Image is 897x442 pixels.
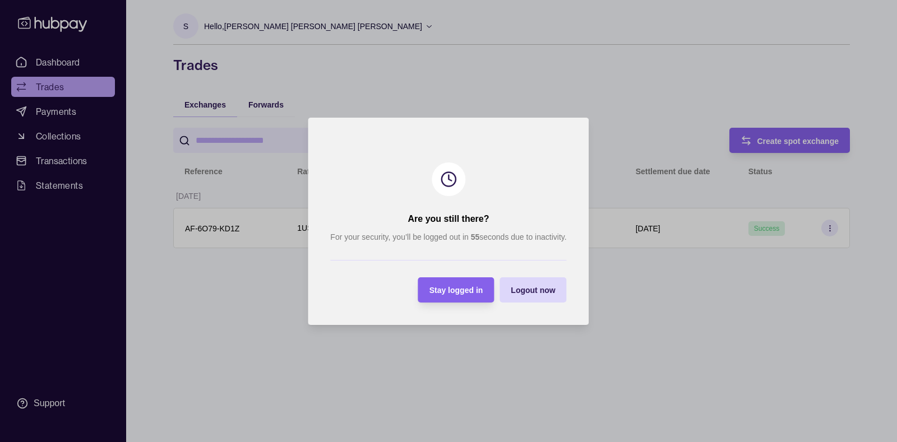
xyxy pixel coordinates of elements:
[511,286,555,295] span: Logout now
[500,277,566,303] button: Logout now
[418,277,494,303] button: Stay logged in
[429,286,483,295] span: Stay logged in
[330,231,566,243] p: For your security, you’ll be logged out in seconds due to inactivity.
[471,232,480,241] strong: 55
[408,213,489,225] h2: Are you still there?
